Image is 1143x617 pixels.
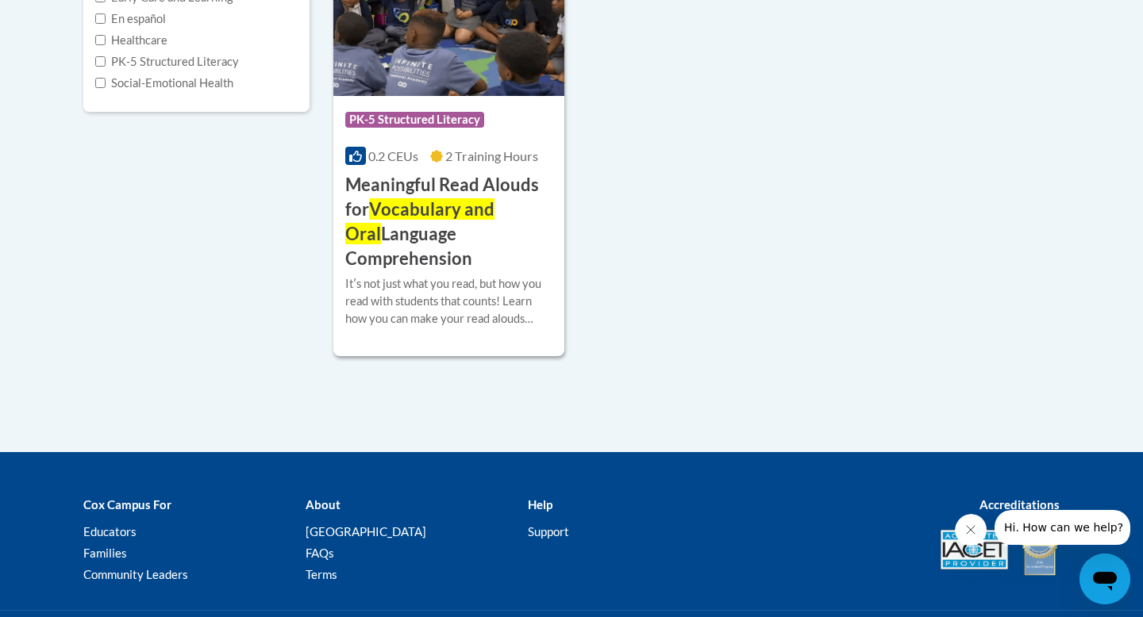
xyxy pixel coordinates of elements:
[95,32,167,49] label: Healthcare
[345,275,552,328] div: Itʹs not just what you read, but how you read with students that counts! Learn how you can make y...
[368,148,418,163] span: 0.2 CEUs
[95,10,166,28] label: En español
[1079,554,1130,604] iframe: Button to launch messaging window
[95,53,239,71] label: PK-5 Structured Literacy
[95,13,106,24] input: Checkbox for Options
[83,567,188,581] a: Community Leaders
[83,497,171,512] b: Cox Campus For
[345,198,495,244] span: Vocabulary and Oral
[95,75,233,92] label: Social-Emotional Health
[95,56,106,67] input: Checkbox for Options
[955,514,989,548] iframe: Close message
[95,78,106,88] input: Checkbox for Options
[95,35,106,45] input: Checkbox for Options
[306,497,341,512] b: About
[1020,522,1060,577] img: IDA® Accredited
[306,567,337,581] a: Terms
[528,497,552,512] b: Help
[83,524,137,538] a: Educators
[306,546,334,560] a: FAQs
[345,112,484,128] span: PK-5 Structured Literacy
[306,524,426,538] a: [GEOGRAPHIC_DATA]
[445,148,538,163] span: 2 Training Hours
[528,524,569,538] a: Support
[941,530,1008,569] img: Accredited IACET® Provider
[83,546,127,560] a: Families
[345,173,552,270] h3: Meaningful Read Alouds for Language Comprehension
[995,510,1130,547] iframe: Message from company
[979,497,1060,512] b: Accreditations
